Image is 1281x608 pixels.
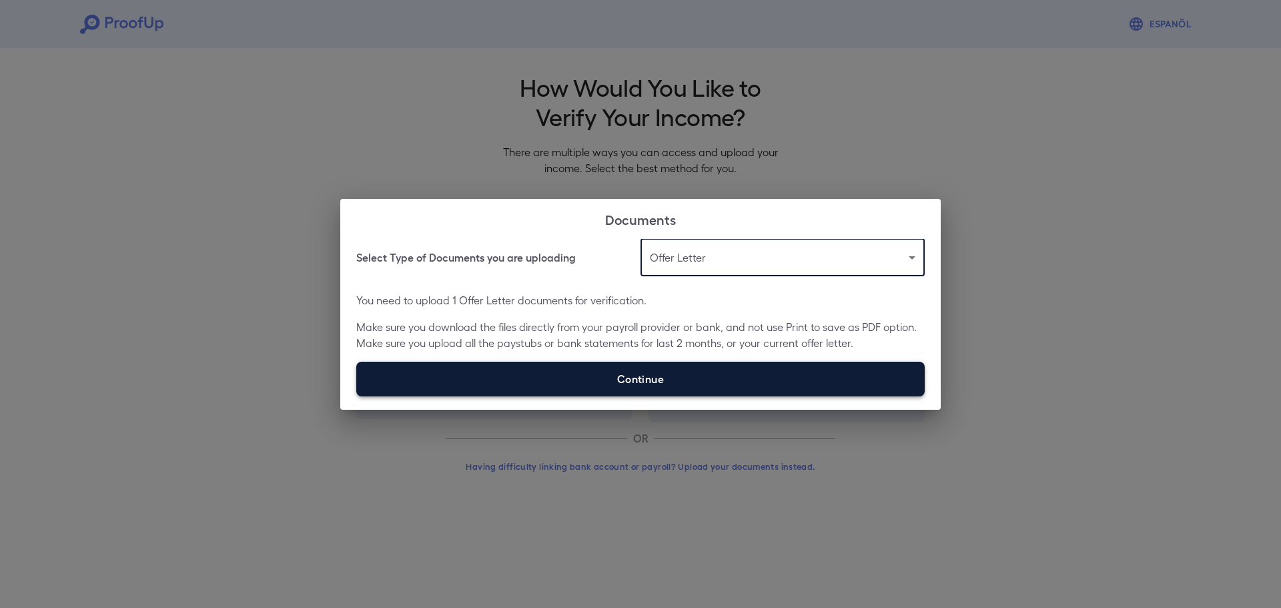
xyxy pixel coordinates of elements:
[356,292,925,308] p: You need to upload 1 Offer Letter documents for verification.
[640,239,925,276] div: Offer Letter
[356,250,576,266] h6: Select Type of Documents you are uploading
[340,199,941,239] h2: Documents
[356,319,925,351] p: Make sure you download the files directly from your payroll provider or bank, and not use Print t...
[356,362,925,396] label: Continue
